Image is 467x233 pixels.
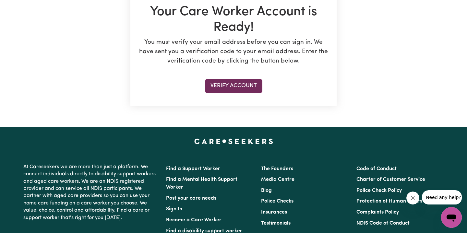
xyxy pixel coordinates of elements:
a: Code of Conduct [356,166,397,171]
p: You must verify your email address before you can sign in. We have sent you a verification code t... [137,38,330,66]
iframe: Close message [406,192,419,204]
a: Media Centre [261,177,294,182]
iframe: Button to launch messaging window [441,207,462,228]
a: NDIS Code of Conduct [356,221,410,226]
p: At Careseekers we are more than just a platform. We connect individuals directly to disability su... [23,161,158,224]
a: Become a Care Worker [166,217,222,223]
a: Blog [261,188,272,193]
a: Testimonials [261,221,291,226]
a: Police Check Policy [356,188,402,193]
a: Post your care needs [166,196,216,201]
a: Protection of Human Rights [356,199,422,204]
a: Find a Support Worker [166,166,220,171]
a: Find a Mental Health Support Worker [166,177,237,190]
iframe: Message from company [422,190,462,204]
a: Sign In [166,206,182,212]
button: Verify Account [205,79,262,93]
a: The Founders [261,166,293,171]
a: Police Checks [261,199,293,204]
a: Insurances [261,210,287,215]
h1: Your Care Worker Account is Ready! [137,4,330,35]
a: Charter of Customer Service [356,177,425,182]
a: Complaints Policy [356,210,399,215]
a: Careseekers home page [194,139,273,144]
